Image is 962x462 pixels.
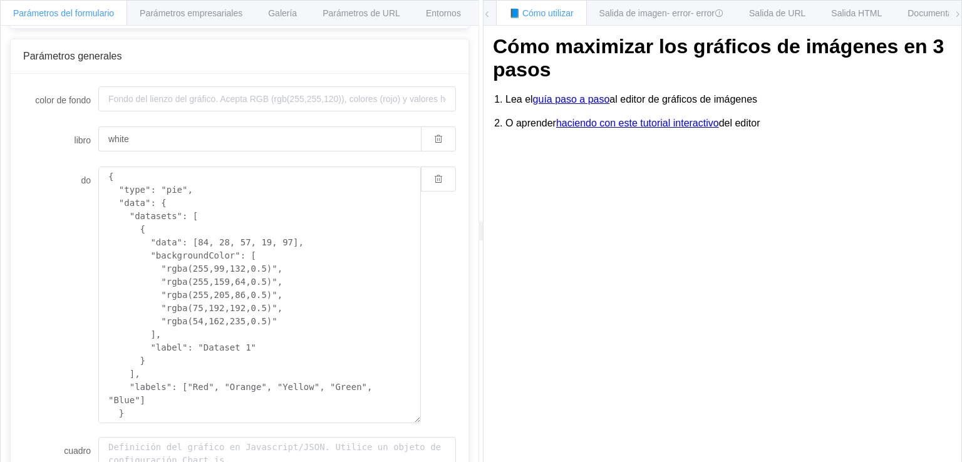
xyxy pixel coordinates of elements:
[81,175,91,185] font: do
[140,8,242,18] font: Parámetros empresariales
[609,94,757,105] font: al editor de gráficos de imágenes
[599,8,667,18] font: Salida de imagen
[556,118,719,129] a: haciendo con este tutorial interactivo
[749,8,805,18] font: Salida de URL
[13,8,114,18] font: Parámetros del formulario
[23,51,122,61] font: Parámetros generales
[268,8,297,18] font: Galería
[719,118,760,128] font: del editor
[64,446,91,456] font: cuadro
[35,95,91,105] font: color de fondo
[98,86,456,111] input: Fondo del lienzo del gráfico. Acepta RGB (rgb(255,255,120)), colores (rojo) y valores hexadecimal...
[98,126,421,151] input: Fondo del lienzo del gráfico. Acepta RGB (rgb(255,255,120)), colores (rojo) y valores hexadecimal...
[75,135,91,145] font: libro
[426,8,461,18] font: Entornos
[533,94,610,105] a: guía paso a paso
[493,35,944,81] font: Cómo maximizar los gráficos de imágenes en 3 pasos
[667,8,691,18] font: - error
[556,118,719,128] font: haciendo con este tutorial interactivo
[509,8,574,18] font: 📘 Cómo utilizar
[505,94,533,105] font: Lea el
[691,8,715,18] font: - error
[505,118,556,128] font: O aprender
[831,8,882,18] font: Salida HTML
[323,8,400,18] font: Parámetros de URL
